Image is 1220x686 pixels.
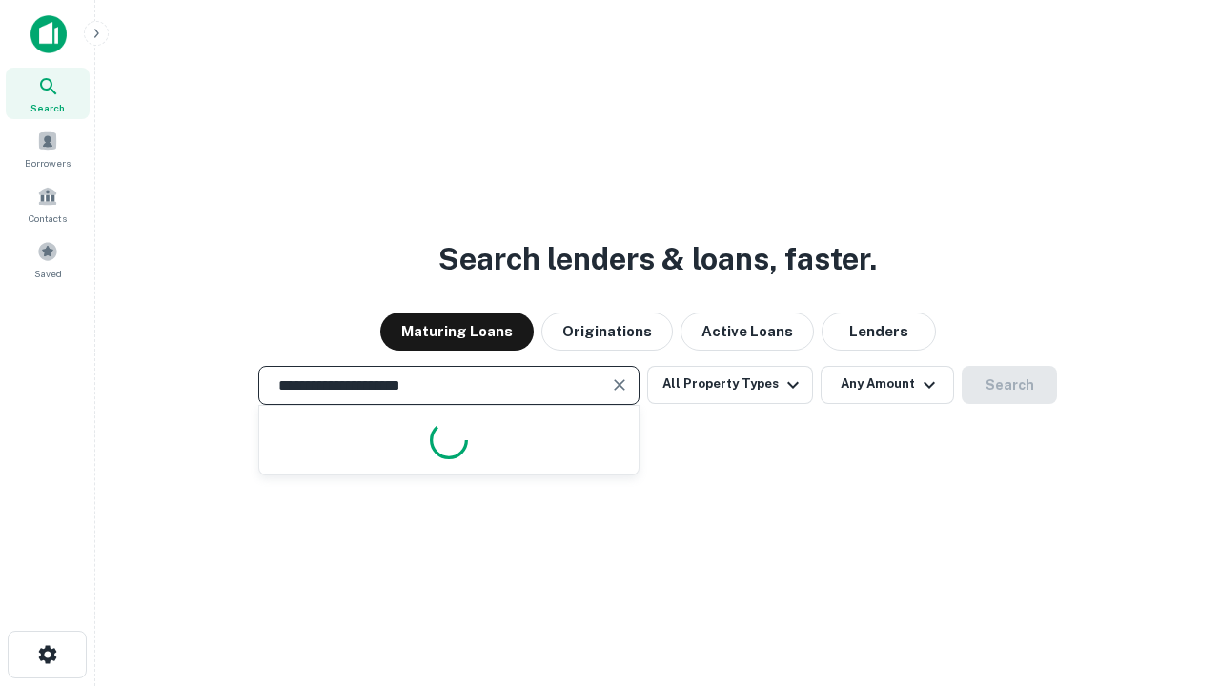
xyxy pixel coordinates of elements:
[25,155,71,171] span: Borrowers
[34,266,62,281] span: Saved
[821,366,954,404] button: Any Amount
[541,313,673,351] button: Originations
[606,372,633,398] button: Clear
[647,366,813,404] button: All Property Types
[30,15,67,53] img: capitalize-icon.png
[681,313,814,351] button: Active Loans
[6,68,90,119] a: Search
[822,313,936,351] button: Lenders
[6,233,90,285] a: Saved
[1125,534,1220,625] iframe: Chat Widget
[438,236,877,282] h3: Search lenders & loans, faster.
[6,123,90,174] a: Borrowers
[6,178,90,230] a: Contacts
[29,211,67,226] span: Contacts
[380,313,534,351] button: Maturing Loans
[30,100,65,115] span: Search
